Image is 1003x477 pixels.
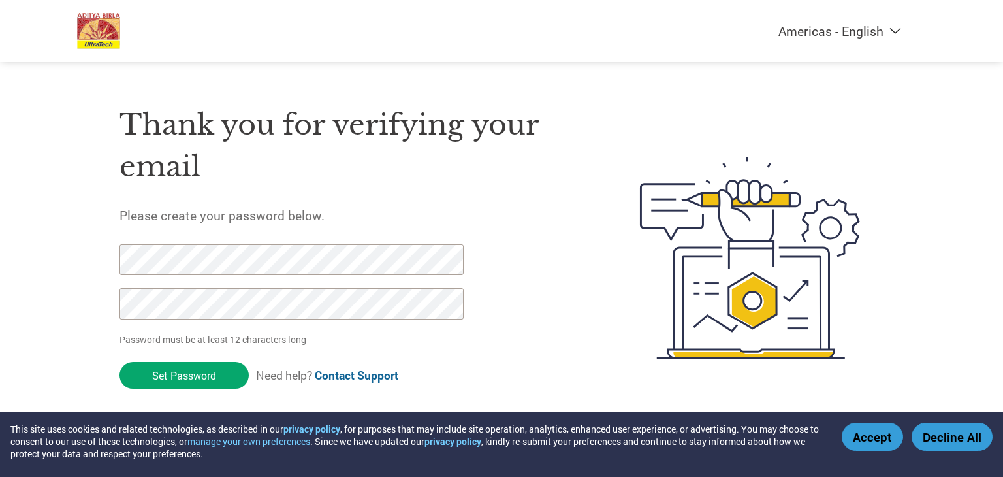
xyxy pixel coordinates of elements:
a: privacy policy [283,423,340,435]
h5: Please create your password below. [119,207,578,223]
a: privacy policy [424,435,481,448]
img: UltraTech [77,13,120,49]
button: manage your own preferences [187,435,310,448]
h1: Thank you for verifying your email [119,104,578,188]
input: Set Password [119,362,249,389]
p: Password must be at least 12 characters long [119,333,468,346]
span: Need help? [256,368,398,383]
button: Decline All [912,423,993,451]
a: Contact Support [315,368,398,383]
img: create-password [616,85,884,431]
div: This site uses cookies and related technologies, as described in our , for purposes that may incl... [10,423,823,460]
button: Accept [842,423,903,451]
